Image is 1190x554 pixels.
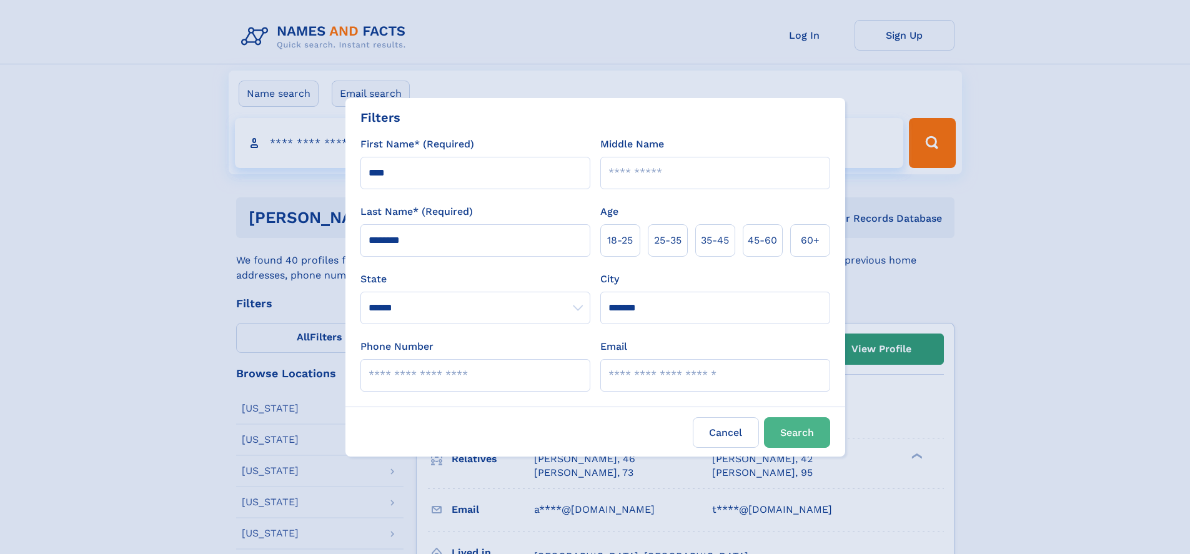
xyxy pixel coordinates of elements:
[360,272,590,287] label: State
[360,137,474,152] label: First Name* (Required)
[748,233,777,248] span: 45‑60
[607,233,633,248] span: 18‑25
[360,204,473,219] label: Last Name* (Required)
[701,233,729,248] span: 35‑45
[360,339,434,354] label: Phone Number
[654,233,682,248] span: 25‑35
[801,233,820,248] span: 60+
[600,137,664,152] label: Middle Name
[360,108,400,127] div: Filters
[600,204,618,219] label: Age
[764,417,830,448] button: Search
[600,339,627,354] label: Email
[600,272,619,287] label: City
[693,417,759,448] label: Cancel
